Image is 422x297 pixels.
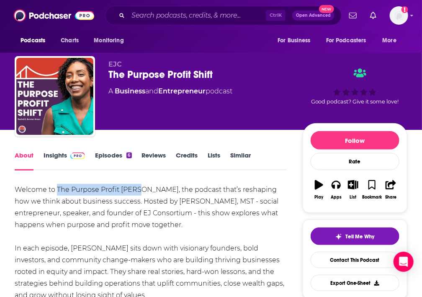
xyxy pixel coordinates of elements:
[382,175,399,205] button: Share
[55,33,84,49] a: Charts
[319,5,334,13] span: New
[346,8,360,23] a: Show notifications dropdown
[394,252,414,272] div: Open Intercom Messenger
[70,152,85,159] img: Podchaser Pro
[311,252,399,268] a: Contact This Podcast
[315,195,324,200] div: Play
[331,195,342,200] div: Apps
[335,233,342,240] img: tell me why sparkle
[390,6,408,25] img: User Profile
[383,35,397,46] span: More
[377,33,407,49] button: open menu
[272,33,321,49] button: open menu
[362,175,382,205] button: Bookmark
[321,33,378,49] button: open menu
[303,60,407,112] div: Good podcast? Give it some love!
[44,151,85,170] a: InsightsPodchaser Pro
[350,195,357,200] div: List
[278,35,311,46] span: For Business
[345,175,362,205] button: List
[88,33,134,49] button: open menu
[21,35,45,46] span: Podcasts
[108,86,232,96] div: A podcast
[390,6,408,25] button: Show profile menu
[15,151,33,170] a: About
[328,175,345,205] button: Apps
[385,195,396,200] div: Share
[292,10,335,21] button: Open AdvancedNew
[311,275,399,291] button: Export One-Sheet
[16,58,93,135] img: The Purpose Profit Shift
[176,151,198,170] a: Credits
[208,151,221,170] a: Lists
[362,195,382,200] div: Bookmark
[367,8,380,23] a: Show notifications dropdown
[145,87,158,95] span: and
[14,8,94,23] img: Podchaser - Follow, Share and Rate Podcasts
[326,35,366,46] span: For Podcasters
[311,227,399,245] button: tell me why sparkleTell Me Why
[311,175,328,205] button: Play
[158,87,206,95] a: Entrepreneur
[311,153,399,170] div: Rate
[311,98,399,105] span: Good podcast? Give it some love!
[108,60,122,68] span: EJC
[266,10,286,21] span: Ctrl K
[311,131,399,150] button: Follow
[94,35,124,46] span: Monitoring
[126,152,131,158] div: 6
[128,9,266,22] input: Search podcasts, credits, & more...
[142,151,166,170] a: Reviews
[115,87,145,95] a: Business
[61,35,79,46] span: Charts
[390,6,408,25] span: Logged in as BerkMarc
[105,6,342,25] div: Search podcasts, credits, & more...
[345,233,374,240] span: Tell Me Why
[401,6,408,13] svg: Add a profile image
[231,151,251,170] a: Similar
[15,33,56,49] button: open menu
[296,13,331,18] span: Open Advanced
[95,151,131,170] a: Episodes6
